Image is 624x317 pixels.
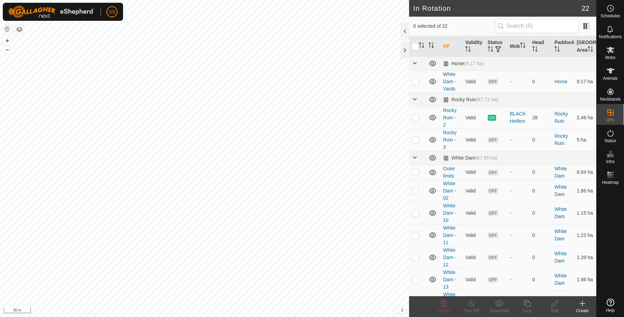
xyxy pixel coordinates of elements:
[554,111,568,124] a: Rocky Ruin
[428,43,434,49] p-sorticon: Activate to sort
[443,203,456,223] a: White Dam - 10
[438,308,450,313] span: Delete
[443,155,497,161] div: White Dam
[529,268,552,291] td: 0
[554,133,568,146] a: Rocky Ruin
[485,308,513,314] div: Show/Hide
[462,246,485,268] td: Valid
[574,246,596,268] td: 1.39 ha
[462,202,485,224] td: Valid
[529,291,552,313] td: 0
[211,308,232,314] a: Contact Us
[488,277,498,283] span: OFF
[597,296,624,315] a: Help
[443,71,456,92] a: White Dam - Yards
[541,308,569,314] div: Edit
[510,78,527,85] div: -
[443,166,455,179] a: Outer limits
[488,210,498,216] span: OFF
[554,166,567,179] a: White Dam
[606,160,614,164] span: Infra
[8,6,95,18] img: Gallagher Logo
[488,79,498,85] span: OFF
[15,25,24,34] button: Map Layers
[488,115,496,121] span: ON
[3,25,11,33] button: Reset Map
[574,165,596,180] td: 6.84 ha
[605,55,615,60] span: Mobs
[606,308,615,312] span: Help
[462,180,485,202] td: Valid
[513,308,541,314] div: Copy
[3,36,11,45] button: +
[552,36,574,57] th: Paddock
[443,108,457,128] a: Rocky Ruin - 2
[574,36,596,57] th: [GEOGRAPHIC_DATA] Area
[109,8,115,16] span: SS
[462,70,485,93] td: Valid
[443,61,484,67] div: Horse
[574,268,596,291] td: 1.96 ha
[475,155,497,161] span: (67.56 ha)
[574,202,596,224] td: 1.15 ha
[574,106,596,129] td: 2.46 ha
[398,306,406,314] button: i
[554,251,567,264] a: White Dam
[529,202,552,224] td: 0
[443,97,498,103] div: Rocky Ruin
[443,292,456,312] a: White Dam - 14
[3,45,11,54] button: –
[529,129,552,151] td: 0
[532,47,538,53] p-sorticon: Activate to sort
[464,61,484,66] span: (9.17 ha)
[529,70,552,93] td: 0
[510,276,527,283] div: -
[520,43,526,49] p-sorticon: Activate to sort
[401,307,403,313] span: i
[600,97,621,101] span: Neckbands
[488,255,498,260] span: OFF
[606,118,614,122] span: VPs
[574,70,596,93] td: 9.17 ha
[440,36,462,57] th: VP
[413,4,582,12] h2: In Rotation
[177,308,203,314] a: Privacy Policy
[443,130,457,150] a: Rocky Ruin - 3
[510,136,527,144] div: -
[462,268,485,291] td: Valid
[443,181,456,201] a: White Dam - 02
[510,187,527,195] div: -
[458,308,485,314] div: Turn Off
[413,23,495,30] span: 0 selected of 22
[443,247,456,267] a: White Dam - 12
[443,225,456,245] a: White Dam - 11
[465,47,471,53] p-sorticon: Activate to sort
[574,129,596,151] td: 5 ha
[582,3,589,14] span: 22
[569,308,596,314] div: Create
[495,19,579,33] input: Search (S)
[554,184,567,197] a: White Dam
[462,224,485,246] td: Valid
[529,165,552,180] td: 0
[600,14,620,18] span: Schedules
[443,269,456,290] a: White Dam - 13
[462,291,485,313] td: Valid
[485,36,507,57] th: Status
[602,180,619,185] span: Heatmap
[603,76,618,80] span: Animals
[488,188,498,194] span: OFF
[510,110,527,125] div: BLACK Heifers
[588,47,593,53] p-sorticon: Activate to sort
[574,224,596,246] td: 1.23 ha
[488,137,498,143] span: OFF
[507,36,529,57] th: Mob
[419,43,424,49] p-sorticon: Activate to sort
[529,180,552,202] td: 0
[462,165,485,180] td: Valid
[599,35,622,39] span: Notifications
[510,254,527,261] div: -
[510,232,527,239] div: -
[529,36,552,57] th: Head
[529,224,552,246] td: 0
